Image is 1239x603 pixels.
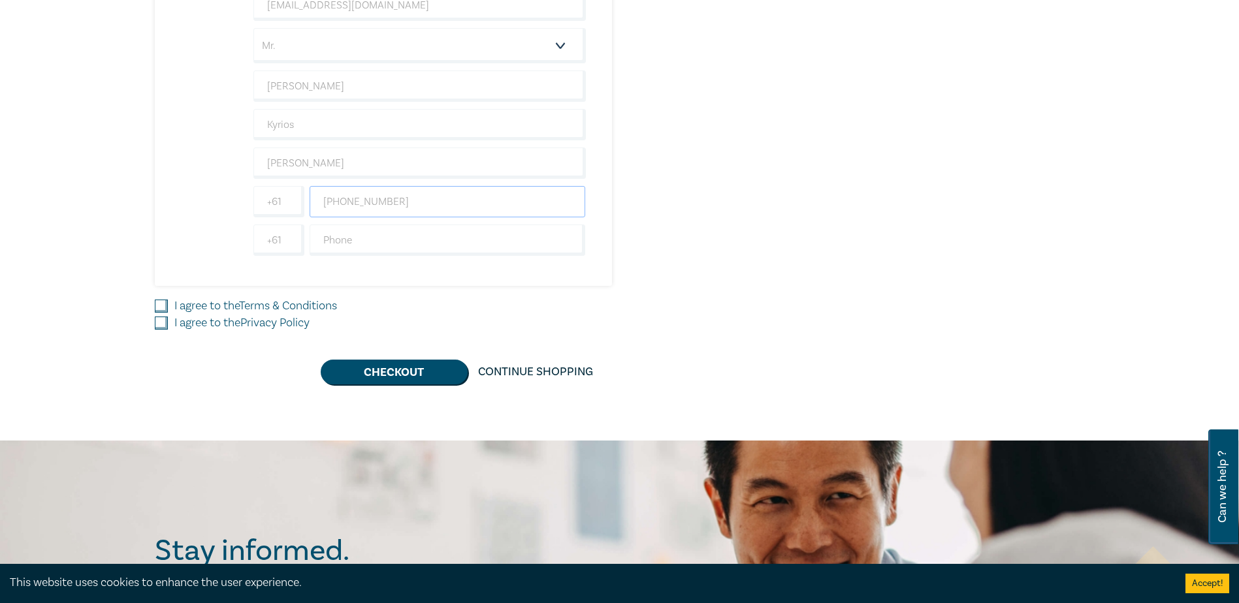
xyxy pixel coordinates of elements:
[468,360,603,384] a: Continue Shopping
[253,147,586,179] input: Company
[10,574,1166,591] div: This website uses cookies to enhance the user experience.
[174,298,337,315] label: I agree to the
[321,360,468,384] button: Checkout
[310,224,586,256] input: Phone
[174,315,310,332] label: I agree to the
[239,298,337,313] a: Terms & Conditions
[253,70,586,102] input: First Name*
[253,186,304,217] input: +61
[1216,437,1229,536] span: Can we help ?
[1185,574,1229,593] button: Accept cookies
[155,534,463,568] h2: Stay informed.
[253,224,304,256] input: +61
[310,186,586,217] input: Mobile*
[240,315,310,330] a: Privacy Policy
[253,109,586,140] input: Last Name*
